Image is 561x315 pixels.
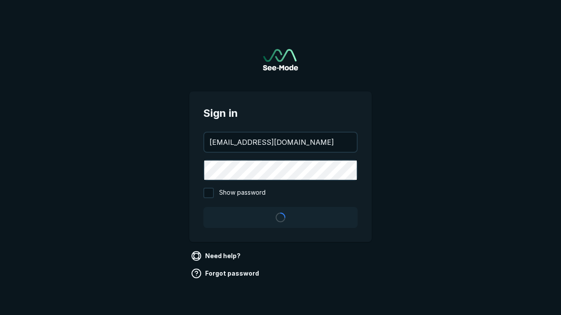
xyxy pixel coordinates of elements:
a: Need help? [189,249,244,263]
span: Show password [219,188,266,198]
a: Go to sign in [263,49,298,70]
span: Sign in [203,105,358,121]
img: See-Mode Logo [263,49,298,70]
a: Forgot password [189,266,263,280]
input: your@email.com [204,133,357,152]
